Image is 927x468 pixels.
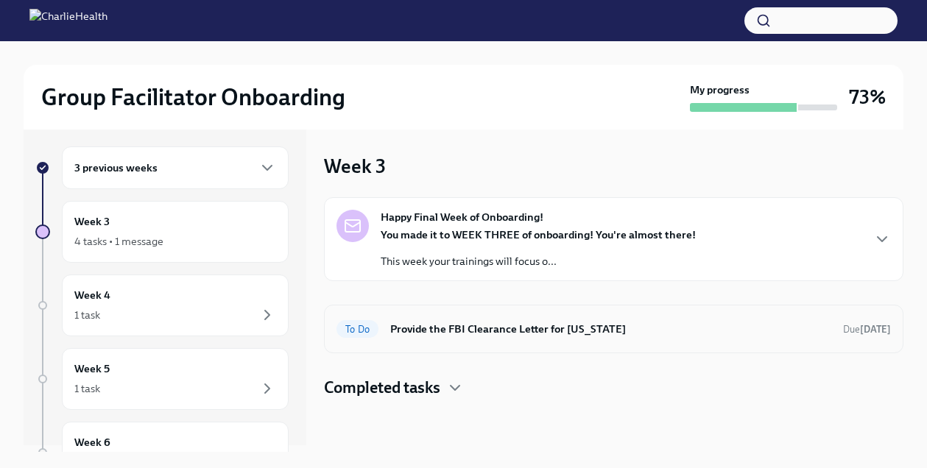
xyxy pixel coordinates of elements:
h6: Week 6 [74,434,110,450]
span: To Do [336,324,378,335]
h6: 3 previous weeks [74,160,158,176]
h6: Week 4 [74,287,110,303]
h2: Group Facilitator Onboarding [41,82,345,112]
a: To DoProvide the FBI Clearance Letter for [US_STATE]Due[DATE] [336,317,891,341]
h4: Completed tasks [324,377,440,399]
p: This week your trainings will focus o... [381,254,696,269]
a: Week 51 task [35,348,289,410]
h6: Week 3 [74,213,110,230]
img: CharlieHealth [29,9,107,32]
h6: Provide the FBI Clearance Letter for [US_STATE] [390,321,831,337]
h3: 73% [849,84,886,110]
strong: [DATE] [860,324,891,335]
h3: Week 3 [324,153,386,180]
div: 3 previous weeks [62,146,289,189]
strong: Happy Final Week of Onboarding! [381,210,543,224]
a: Week 34 tasks • 1 message [35,201,289,263]
div: 1 task [74,381,100,396]
strong: My progress [690,82,750,97]
div: 1 task [74,308,100,322]
span: October 22nd, 2025 07:00 [843,322,891,336]
div: Completed tasks [324,377,903,399]
div: 4 tasks • 1 message [74,234,163,249]
h6: Week 5 [74,361,110,377]
span: Due [843,324,891,335]
strong: You made it to WEEK THREE of onboarding! You're almost there! [381,228,696,241]
a: Week 41 task [35,274,289,336]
